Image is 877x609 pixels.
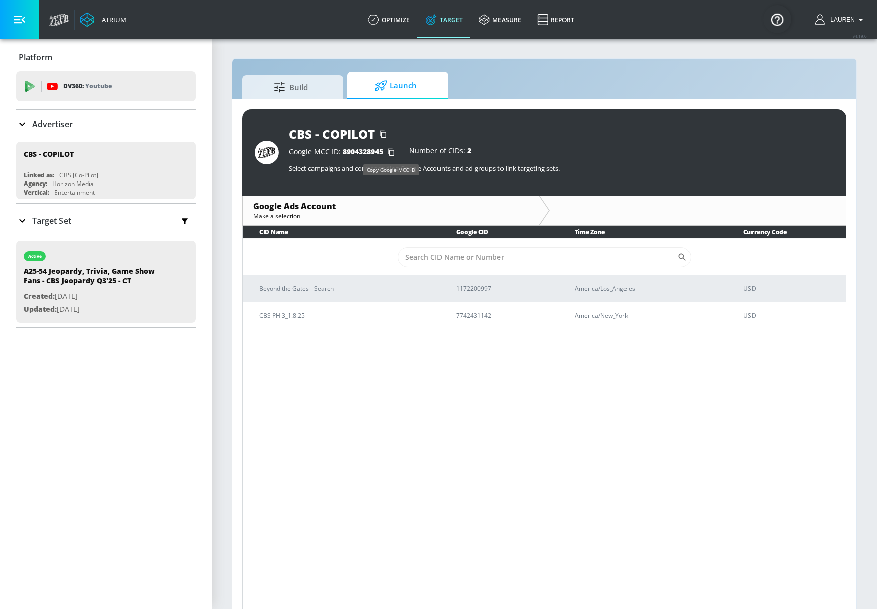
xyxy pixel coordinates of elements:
th: Currency Code [727,226,846,238]
p: Platform [19,52,52,63]
div: Google Ads Account [253,201,529,212]
div: Search CID Name or Number [398,247,691,267]
p: Beyond the Gates - Search [259,283,432,294]
a: optimize [360,2,418,38]
div: Linked as: [24,171,54,179]
p: USD [743,310,838,321]
p: Target Set [32,215,71,226]
div: Copy Google MCC ID [363,164,419,175]
div: Horizon Media [52,179,94,188]
div: Google MCC ID: [289,147,399,157]
div: Platform [16,43,196,72]
div: activeA25-54 Jeopardy, Trivia, Game Show Fans - CBS Jeopardy Q3'25 - CTCreated:[DATE]Updated:[DATE] [16,241,196,323]
th: Google CID [440,226,558,238]
p: CBS PH 3_1.8.25 [259,310,432,321]
span: v 4.19.0 [853,33,867,39]
p: DV360: [63,81,112,92]
button: Open Resource Center [763,5,791,33]
div: CBS - COPILOTLinked as:CBS [Co-Pilot]Agency:Horizon MediaVertical:Entertainment [16,142,196,199]
span: Updated: [24,304,57,314]
div: Agency: [24,179,47,188]
span: 8904328945 [343,147,383,156]
p: 1172200997 [456,283,550,294]
a: Atrium [80,12,127,27]
div: Advertiser [16,110,196,138]
p: Youtube [85,81,112,91]
div: active [28,254,42,259]
div: Entertainment [54,188,95,197]
a: Target [418,2,471,38]
span: 2 [467,146,471,155]
p: USD [743,283,838,294]
span: Launch [357,74,434,98]
p: [DATE] [24,290,165,303]
div: CBS - COPILOT [289,126,375,142]
p: America/Los_Angeles [575,283,719,294]
div: Vertical: [24,188,49,197]
div: Number of CIDs: [409,147,471,157]
div: CBS - COPILOT [24,149,74,159]
div: Target Set [16,204,196,237]
div: Google Ads AccountMake a selection [243,196,539,225]
p: America/New_York [575,310,719,321]
button: Lauren [815,14,867,26]
p: Select campaigns and corresponding Google Accounts and ad-groups to link targeting sets. [289,164,834,173]
p: Advertiser [32,118,73,130]
th: Time Zone [558,226,727,238]
div: A25-54 Jeopardy, Trivia, Game Show Fans - CBS Jeopardy Q3'25 - CT [24,266,165,290]
input: Search CID Name or Number [398,247,677,267]
span: Created: [24,291,55,301]
th: CID Name [243,226,440,238]
a: Report [529,2,582,38]
div: CBS [Co-Pilot] [59,171,98,179]
p: [DATE] [24,303,165,316]
p: 7742431142 [456,310,550,321]
div: Atrium [98,15,127,24]
div: DV360: Youtube [16,71,196,101]
div: Make a selection [253,212,529,220]
a: measure [471,2,529,38]
span: login as: lauren.bacher@zefr.com [826,16,855,23]
span: Build [253,75,329,99]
